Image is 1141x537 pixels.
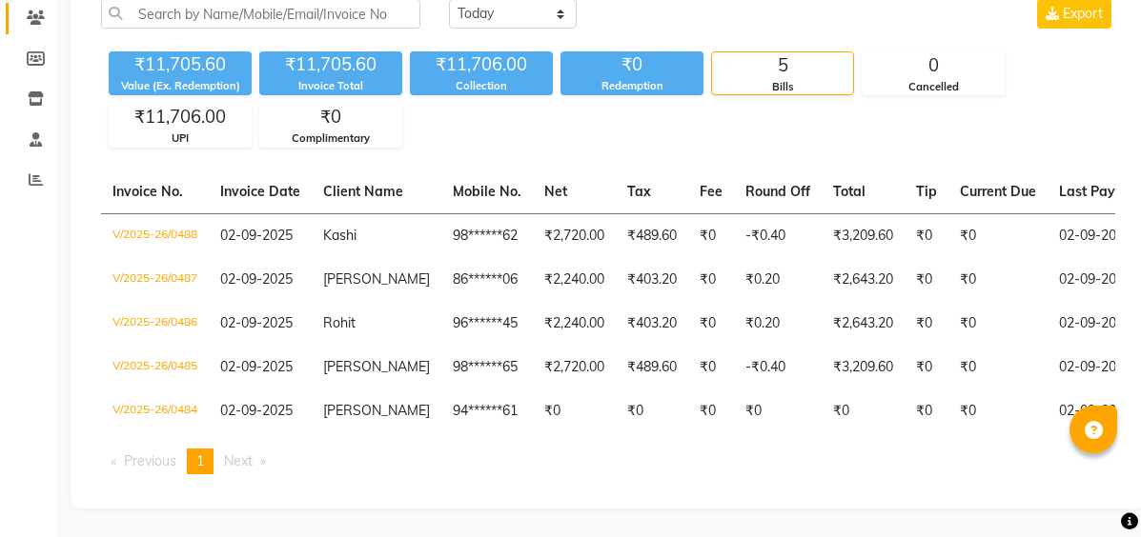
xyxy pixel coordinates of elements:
td: ₹2,720.00 [533,346,616,389]
td: ₹0 [905,302,948,346]
td: ₹0 [905,346,948,389]
td: ₹0 [822,389,905,433]
span: [PERSON_NAME] [323,358,430,375]
td: ₹0 [688,213,734,258]
td: ₹2,720.00 [533,213,616,258]
td: ₹0 [734,389,822,433]
span: Current Due [960,183,1036,200]
div: Cancelled [863,79,1004,95]
span: Total [833,183,866,200]
span: 02-09-2025 [220,358,293,375]
span: [PERSON_NAME] [323,402,430,419]
span: Export [1063,5,1103,22]
div: Collection [410,78,553,94]
span: Rohit [323,314,356,331]
div: Value (Ex. Redemption) [109,78,252,94]
td: ₹0 [688,302,734,346]
td: -₹0.40 [734,346,822,389]
td: ₹0 [948,389,1048,433]
div: 0 [863,52,1004,79]
div: ₹11,706.00 [110,104,251,130]
td: ₹0 [905,389,948,433]
td: -₹0.40 [734,213,822,258]
td: V/2025-26/0484 [101,389,209,433]
td: ₹0.20 [734,302,822,346]
td: V/2025-26/0485 [101,346,209,389]
td: ₹0 [948,302,1048,346]
td: ₹403.20 [616,258,688,302]
td: ₹0 [948,258,1048,302]
div: ₹11,705.60 [109,51,252,78]
td: ₹0 [948,213,1048,258]
div: Complimentary [260,130,401,147]
span: 1 [196,452,204,469]
div: ₹0 [260,104,401,130]
span: 02-09-2025 [220,402,293,419]
td: ₹0 [905,258,948,302]
td: ₹403.20 [616,302,688,346]
span: Previous [124,452,176,469]
span: Invoice No. [112,183,183,200]
td: ₹2,240.00 [533,302,616,346]
span: Kashi [323,227,357,244]
nav: Pagination [101,448,1115,474]
div: 5 [712,52,853,79]
td: ₹0 [905,213,948,258]
div: Invoice Total [259,78,402,94]
td: ₹3,209.60 [822,346,905,389]
td: V/2025-26/0486 [101,302,209,346]
span: 02-09-2025 [220,314,293,331]
span: [PERSON_NAME] [323,270,430,288]
div: Redemption [560,78,703,94]
td: ₹0 [688,258,734,302]
span: 02-09-2025 [220,270,293,288]
td: ₹2,240.00 [533,258,616,302]
td: ₹2,643.20 [822,302,905,346]
td: ₹2,643.20 [822,258,905,302]
td: V/2025-26/0487 [101,258,209,302]
td: ₹0 [616,389,688,433]
span: Mobile No. [453,183,521,200]
div: ₹11,706.00 [410,51,553,78]
span: Next [224,452,253,469]
span: Net [544,183,567,200]
td: ₹489.60 [616,346,688,389]
td: ₹3,209.60 [822,213,905,258]
div: ₹11,705.60 [259,51,402,78]
span: 02-09-2025 [220,227,293,244]
span: Tip [916,183,937,200]
td: ₹0 [533,389,616,433]
span: Invoice Date [220,183,300,200]
span: Round Off [745,183,810,200]
span: Tax [627,183,651,200]
td: ₹489.60 [616,213,688,258]
td: V/2025-26/0488 [101,213,209,258]
div: UPI [110,130,251,147]
span: Fee [700,183,723,200]
td: ₹0 [688,389,734,433]
td: ₹0 [948,346,1048,389]
td: ₹0.20 [734,258,822,302]
td: ₹0 [688,346,734,389]
span: Client Name [323,183,403,200]
div: Bills [712,79,853,95]
div: ₹0 [560,51,703,78]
